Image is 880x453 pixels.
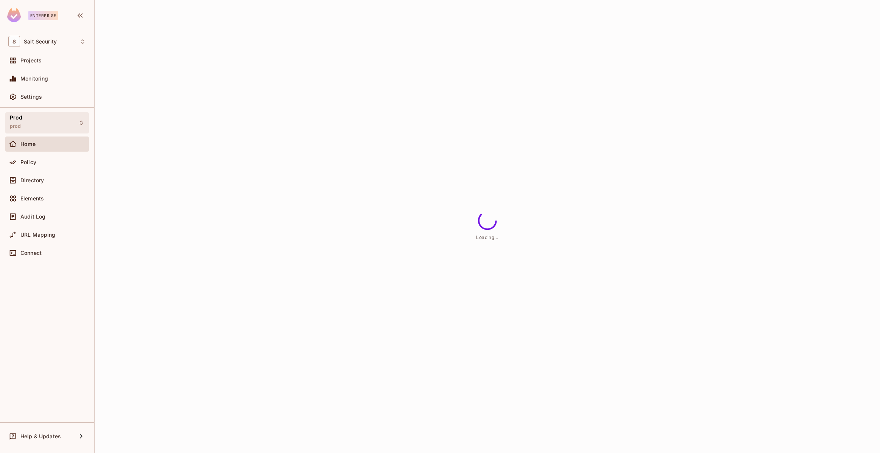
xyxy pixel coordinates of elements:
span: URL Mapping [20,232,56,238]
span: Policy [20,159,36,165]
span: Directory [20,177,44,183]
span: Workspace: Salt Security [24,39,57,45]
span: Settings [20,94,42,100]
span: Monitoring [20,76,48,82]
span: Audit Log [20,214,45,220]
img: SReyMgAAAABJRU5ErkJggg== [7,8,21,22]
span: prod [10,123,21,129]
div: Enterprise [28,11,58,20]
span: Projects [20,57,42,64]
span: Help & Updates [20,433,61,439]
span: Loading... [476,235,498,240]
span: Prod [10,115,23,121]
span: S [8,36,20,47]
span: Elements [20,195,44,202]
span: Connect [20,250,42,256]
span: Home [20,141,36,147]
